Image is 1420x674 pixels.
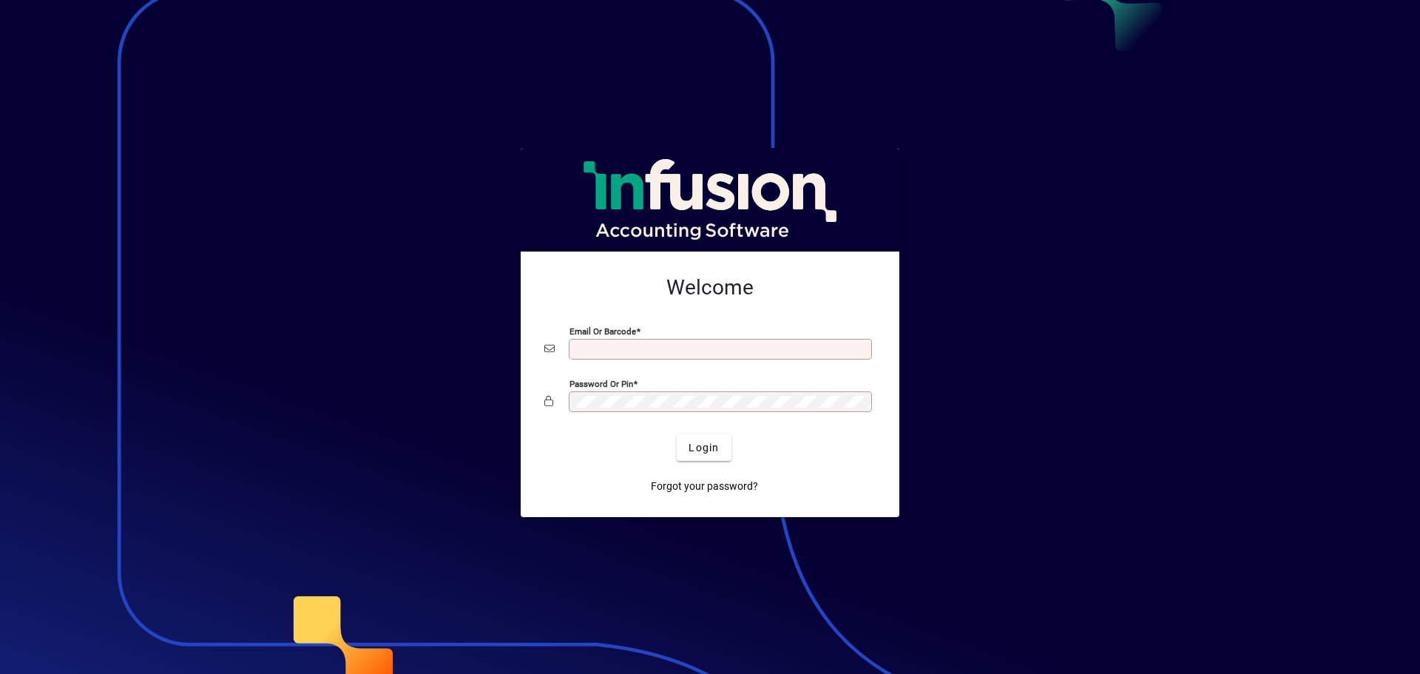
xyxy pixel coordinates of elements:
[651,479,758,494] span: Forgot your password?
[569,379,633,389] mat-label: Password or Pin
[689,440,719,456] span: Login
[677,434,731,461] button: Login
[645,473,764,499] a: Forgot your password?
[569,326,636,337] mat-label: Email or Barcode
[544,275,876,300] h2: Welcome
